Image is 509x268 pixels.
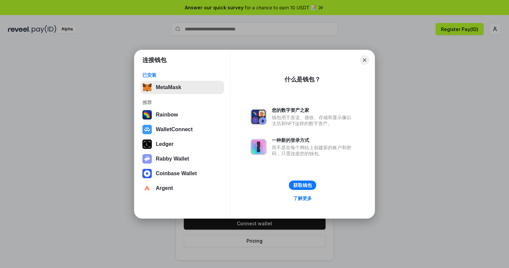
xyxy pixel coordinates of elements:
div: MetaMask [156,84,181,90]
img: svg+xml,%3Csvg%20width%3D%2228%22%20height%3D%2228%22%20viewBox%3D%220%200%2028%2028%22%20fill%3D... [142,125,152,134]
div: 什么是钱包？ [285,75,321,83]
div: Ledger [156,141,173,147]
img: svg+xml,%3Csvg%20xmlns%3D%22http%3A%2F%2Fwww.w3.org%2F2000%2Fsvg%22%20fill%3D%22none%22%20viewBox... [250,109,267,125]
button: Argent [140,182,224,195]
div: 一种新的登录方式 [272,137,355,143]
div: WalletConnect [156,126,193,132]
img: svg+xml,%3Csvg%20width%3D%22120%22%20height%3D%22120%22%20viewBox%3D%220%200%20120%20120%22%20fil... [142,110,152,119]
img: svg+xml,%3Csvg%20fill%3D%22none%22%20height%3D%2233%22%20viewBox%3D%220%200%2035%2033%22%20width%... [142,83,152,92]
img: svg+xml,%3Csvg%20xmlns%3D%22http%3A%2F%2Fwww.w3.org%2F2000%2Fsvg%22%20fill%3D%22none%22%20viewBox... [250,139,267,155]
button: MetaMask [140,81,224,94]
button: Close [360,55,369,65]
button: Coinbase Wallet [140,167,224,180]
div: 您的数字资产之家 [272,107,355,113]
button: Ledger [140,138,224,151]
img: svg+xml,%3Csvg%20xmlns%3D%22http%3A%2F%2Fwww.w3.org%2F2000%2Fsvg%22%20fill%3D%22none%22%20viewBox... [142,154,152,164]
button: Rainbow [140,108,224,121]
button: WalletConnect [140,123,224,136]
button: Rabby Wallet [140,152,224,166]
div: 而不是在每个网站上创建新的账户和密码，只需连接您的钱包。 [272,145,355,157]
a: 了解更多 [289,194,316,203]
div: Rainbow [156,112,178,118]
button: 获取钱包 [289,181,316,190]
div: 了解更多 [293,195,312,201]
img: svg+xml,%3Csvg%20width%3D%2228%22%20height%3D%2228%22%20viewBox%3D%220%200%2028%2028%22%20fill%3D... [142,184,152,193]
img: svg+xml,%3Csvg%20xmlns%3D%22http%3A%2F%2Fwww.w3.org%2F2000%2Fsvg%22%20width%3D%2228%22%20height%3... [142,140,152,149]
div: 获取钱包 [293,182,312,188]
div: Coinbase Wallet [156,171,197,177]
div: 推荐 [142,99,222,105]
div: Rabby Wallet [156,156,189,162]
div: 已安装 [142,72,222,78]
img: svg+xml,%3Csvg%20width%3D%2228%22%20height%3D%2228%22%20viewBox%3D%220%200%2028%2028%22%20fill%3D... [142,169,152,178]
div: 钱包用于发送、接收、存储和显示像以太坊和NFT这样的数字资产。 [272,114,355,126]
div: Argent [156,185,173,191]
h1: 连接钱包 [142,56,166,64]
